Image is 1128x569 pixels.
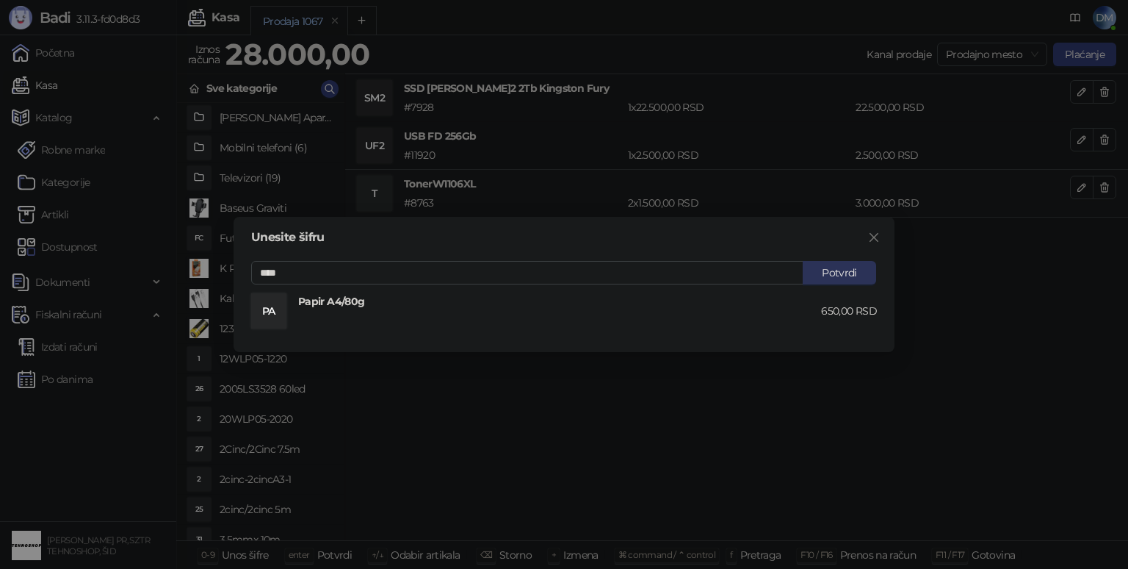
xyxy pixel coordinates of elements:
[803,261,876,284] button: Potvrdi
[868,232,880,243] span: close
[298,293,821,309] h4: Papir A4/80g
[862,232,886,243] span: Zatvori
[821,303,877,319] div: 650,00 RSD
[862,226,886,249] button: Close
[251,232,877,243] div: Unesite šifru
[251,293,286,329] div: PA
